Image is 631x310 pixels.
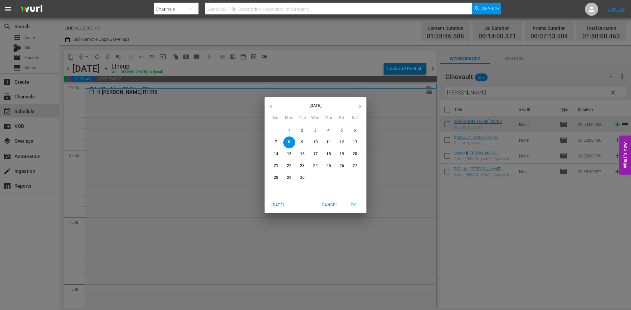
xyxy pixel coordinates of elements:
button: 25 [323,160,335,172]
button: 5 [336,125,348,136]
button: 3 [310,125,321,136]
button: 15 [283,148,295,160]
p: 27 [353,163,357,169]
p: 30 [300,175,305,180]
button: 19 [336,148,348,160]
button: 9 [296,136,308,148]
p: 25 [326,163,331,169]
p: 14 [274,151,278,157]
p: 19 [339,151,344,157]
p: 22 [287,163,292,169]
p: 18 [326,151,331,157]
span: [DATE] [270,202,286,209]
span: Mon [283,115,295,121]
button: 21 [270,160,282,172]
span: Fri [336,115,348,121]
span: Tue [296,115,308,121]
p: 8 [288,139,290,145]
button: 24 [310,160,321,172]
span: Wed [310,115,321,121]
span: menu [4,5,12,13]
p: 2 [301,128,303,133]
p: 5 [340,128,343,133]
p: 23 [300,163,305,169]
button: 2 [296,125,308,136]
button: 10 [310,136,321,148]
button: Open Feedback Widget [619,135,631,175]
p: 12 [339,139,344,145]
p: 11 [326,139,331,145]
button: 29 [283,172,295,184]
p: 28 [274,175,278,180]
button: 17 [310,148,321,160]
p: 15 [287,151,292,157]
p: 3 [314,128,316,133]
p: 9 [301,139,303,145]
p: [DATE] [277,103,354,109]
p: 4 [327,128,330,133]
span: Cancel [322,202,338,209]
button: 11 [323,136,335,148]
button: OK [343,200,364,211]
button: 22 [283,160,295,172]
p: 6 [354,128,356,133]
span: OK [345,202,361,209]
button: 14 [270,148,282,160]
span: Search [482,3,500,14]
button: [DATE] [267,200,288,211]
button: Cancel [319,200,340,211]
p: 20 [353,151,357,157]
p: 13 [353,139,357,145]
button: 13 [349,136,361,148]
button: 30 [296,172,308,184]
p: 7 [275,139,277,145]
button: 1 [283,125,295,136]
p: 1 [288,128,290,133]
button: 27 [349,160,361,172]
button: 28 [270,172,282,184]
p: 10 [313,139,318,145]
button: 18 [323,148,335,160]
img: ans4CAIJ8jUAAAAAAAAAAAAAAAAAAAAAAAAgQb4GAAAAAAAAAAAAAAAAAAAAAAAAJMjXAAAAAAAAAAAAAAAAAAAAAAAAgAT5G... [16,2,47,17]
p: 29 [287,175,292,180]
p: 16 [300,151,305,157]
a: Sign Out [608,7,625,12]
button: 4 [323,125,335,136]
p: 17 [313,151,318,157]
button: 23 [296,160,308,172]
span: Thu [323,115,335,121]
span: Sat [349,115,361,121]
button: 20 [349,148,361,160]
button: 6 [349,125,361,136]
button: 16 [296,148,308,160]
button: 12 [336,136,348,148]
button: 8 [283,136,295,148]
button: 26 [336,160,348,172]
button: 7 [270,136,282,148]
span: Sun [270,115,282,121]
p: 24 [313,163,318,169]
p: 21 [274,163,278,169]
p: 26 [339,163,344,169]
